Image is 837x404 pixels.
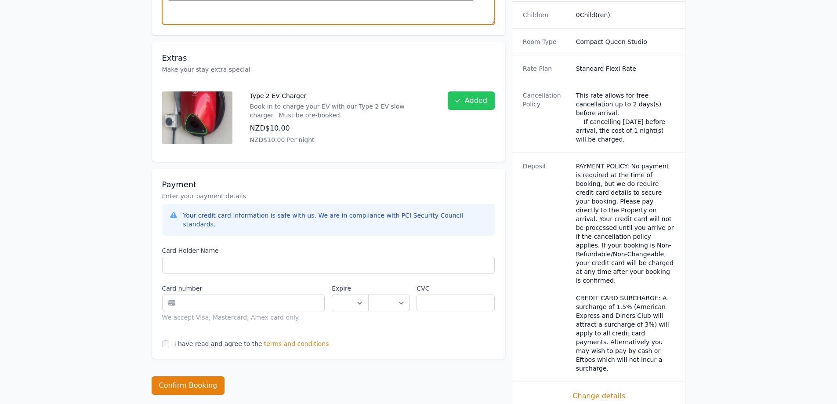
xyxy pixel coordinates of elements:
p: Book in to charge your EV with our Type 2 EV slow charger. Must be pre-booked. [250,102,430,120]
label: Card number [162,284,325,293]
dt: Room Type [523,37,569,46]
span: Added [465,95,487,106]
div: Your credit card information is safe with us. We are in compliance with PCI Security Council stan... [183,211,488,229]
div: We accept Visa, Mastercard, Amex card only. [162,313,325,322]
h3: Payment [162,179,495,190]
label: I have read and agree to the [174,340,262,347]
dd: PAYMENT POLICY: No payment is required at the time of booking, but we do require credit card deta... [576,162,675,373]
dt: Cancellation Policy [523,91,569,144]
label: Card Holder Name [162,246,495,255]
button: Added [448,91,495,110]
dd: Standard Flexi Rate [576,64,675,73]
div: This rate allows for free cancellation up to 2 days(s) before arrival. If cancelling [DATE] befor... [576,91,675,144]
h3: Extras [162,53,495,63]
p: Type 2 EV Charger [250,91,430,100]
label: . [368,284,409,293]
dd: 0 Child(ren) [576,11,675,19]
span: terms and conditions [264,339,329,348]
p: NZD$10.00 [250,123,430,134]
dt: Rate Plan [523,64,569,73]
p: NZD$10.00 Per night [250,135,430,144]
button: Confirm Booking [152,376,225,395]
img: Type 2 EV Charger [162,91,232,144]
label: Expire [332,284,368,293]
dt: Deposit [523,162,569,373]
label: CVC [417,284,494,293]
dd: Compact Queen Studio [576,37,675,46]
p: Enter your payment details [162,192,495,200]
span: Change details [523,391,675,401]
dt: Children [523,11,569,19]
p: Make your stay extra special [162,65,495,74]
